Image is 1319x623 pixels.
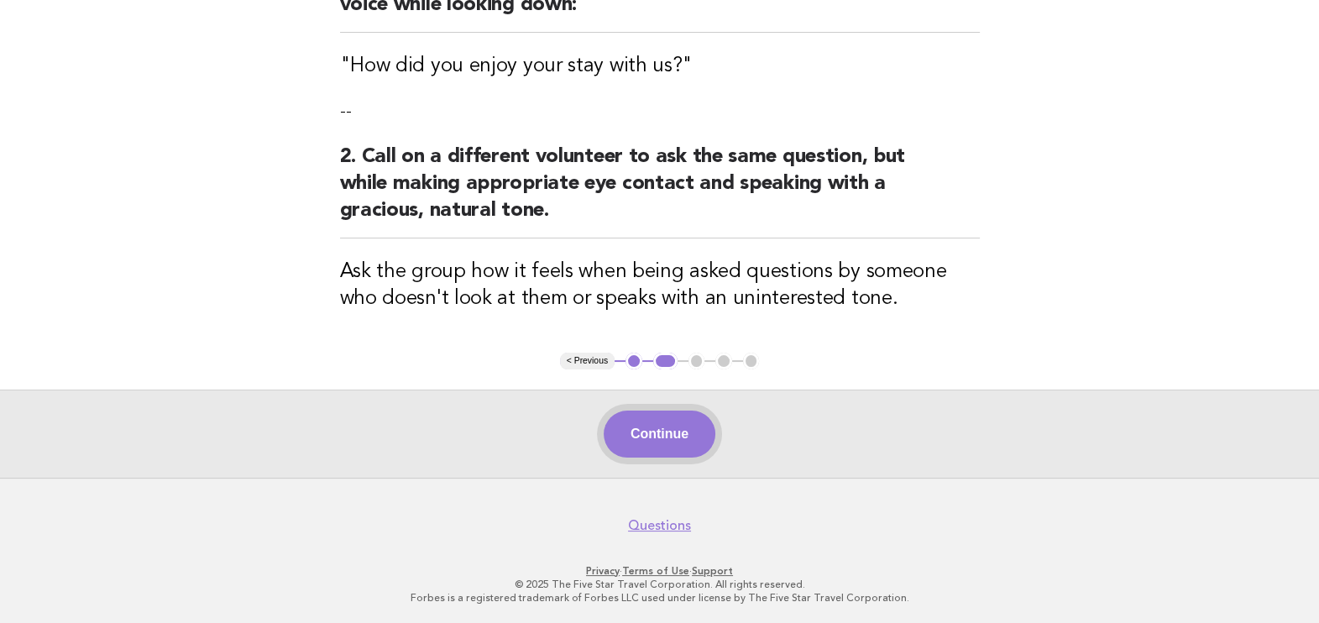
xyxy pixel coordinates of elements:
h3: Ask the group how it feels when being asked questions by someone who doesn't look at them or spea... [340,259,980,312]
p: -- [340,100,980,123]
a: Privacy [586,565,620,577]
h3: "How did you enjoy your stay with us?" [340,53,980,80]
a: Questions [628,517,691,534]
h2: 2. Call on a different volunteer to ask the same question, but while making appropriate eye conta... [340,144,980,238]
p: © 2025 The Five Star Travel Corporation. All rights reserved. [146,578,1174,591]
button: 1 [625,353,642,369]
a: Terms of Use [622,565,689,577]
p: · · [146,564,1174,578]
p: Forbes is a registered trademark of Forbes LLC used under license by The Five Star Travel Corpora... [146,591,1174,605]
button: < Previous [560,353,615,369]
button: Continue [604,411,715,458]
button: 2 [653,353,678,369]
a: Support [692,565,733,577]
